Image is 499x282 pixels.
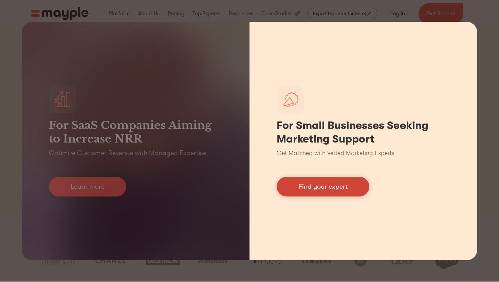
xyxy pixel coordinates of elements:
h1: For Small Businesses Seeking Marketing Support [277,119,450,146]
h3: For SaaS Companies Aiming to Increase NRR [49,118,222,146]
p: Get Matched with Vetted Marketing Experts [277,149,394,158]
a: Find your expert [277,177,369,196]
p: Optimize Customer Revenue with Managed Expertise [49,148,206,158]
a: Learn more [49,177,126,196]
